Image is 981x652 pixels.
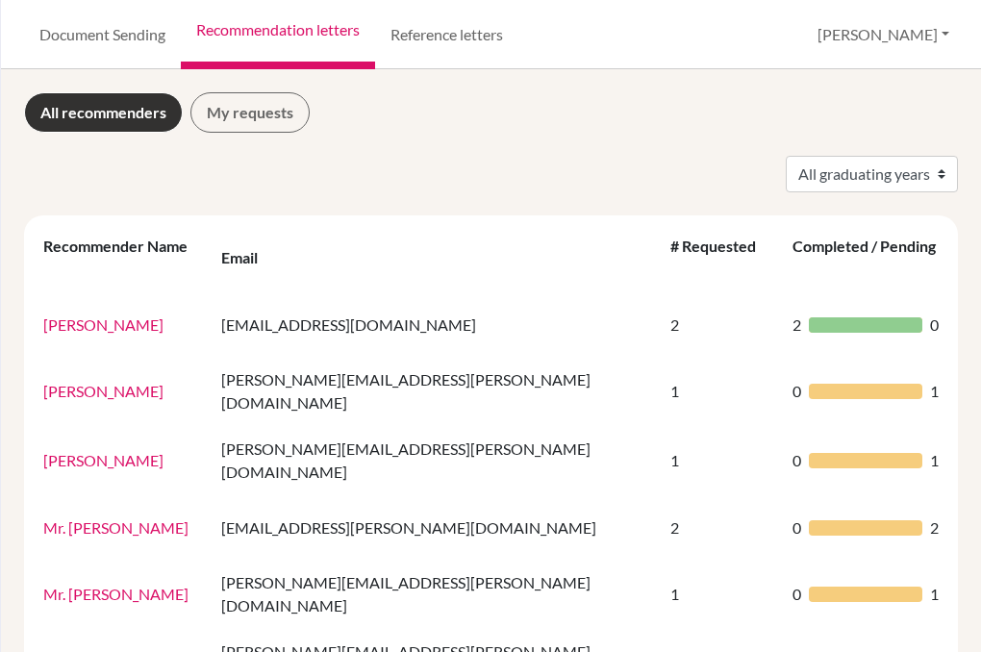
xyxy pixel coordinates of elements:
[659,495,781,560] td: 2
[43,518,189,537] a: Mr. [PERSON_NAME]
[210,357,659,426] td: [PERSON_NAME][EMAIL_ADDRESS][PERSON_NAME][DOMAIN_NAME]
[210,560,659,629] td: [PERSON_NAME][EMAIL_ADDRESS][PERSON_NAME][DOMAIN_NAME]
[221,248,277,266] div: Email
[792,449,801,472] span: 0
[792,380,801,403] span: 0
[930,449,939,472] span: 1
[792,516,801,539] span: 0
[670,237,756,278] div: # Requested
[792,583,801,606] span: 0
[43,451,163,469] a: [PERSON_NAME]
[792,313,801,337] span: 2
[792,237,936,278] div: Completed / Pending
[659,426,781,495] td: 1
[930,313,939,337] span: 0
[210,292,659,357] td: [EMAIL_ADDRESS][DOMAIN_NAME]
[930,380,939,403] span: 1
[190,92,310,133] a: My requests
[210,426,659,495] td: [PERSON_NAME][EMAIL_ADDRESS][PERSON_NAME][DOMAIN_NAME]
[930,516,939,539] span: 2
[210,495,659,560] td: [EMAIL_ADDRESS][PERSON_NAME][DOMAIN_NAME]
[930,583,939,606] span: 1
[43,585,189,603] a: Mr. [PERSON_NAME]
[24,92,183,133] a: All recommenders
[809,16,958,53] button: [PERSON_NAME]
[659,357,781,426] td: 1
[43,315,163,334] a: [PERSON_NAME]
[659,560,781,629] td: 1
[43,382,163,400] a: [PERSON_NAME]
[43,237,188,278] div: Recommender Name
[659,292,781,357] td: 2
